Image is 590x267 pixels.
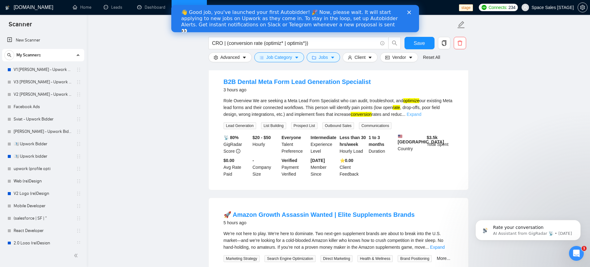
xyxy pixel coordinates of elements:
[14,187,72,200] a: V2 Logo (re)Design
[311,135,336,140] b: Intermediate
[388,37,401,49] button: search
[224,97,453,118] div: Role Overview We are seeking a Meta Lead Form Specialist who can audit, troubleshoot, and our exi...
[307,52,340,62] button: folderJobscaret-down
[73,5,91,10] a: homeHome
[14,125,72,138] a: [PERSON_NAME] - Upwork Bidder
[330,55,335,60] span: caret-down
[171,5,419,32] iframe: Intercom live chat banner
[438,37,450,49] button: copy
[224,255,260,262] span: Marketing Strategy
[398,134,444,144] b: [GEOGRAPHIC_DATA]
[454,40,466,46] span: delete
[368,55,372,60] span: caret-down
[264,255,316,262] span: Search Engine Optimization
[438,40,450,46] span: copy
[76,129,81,134] span: holder
[509,4,515,11] span: 234
[523,5,527,10] span: user
[76,216,81,221] span: holder
[224,135,239,140] b: 📡 80%
[14,163,72,175] a: upwork (profile opti
[322,122,354,129] span: Outbound Sales
[340,158,353,163] b: ⭐️ 0.00
[355,54,366,61] span: Client
[357,255,393,262] span: Health & Wellness
[222,157,251,177] div: Avg Rate Paid
[4,20,37,33] span: Scanner
[367,134,396,155] div: Duration
[14,150,72,163] a: 🇳🇰 Upwork bidder
[222,134,251,155] div: GigRadar Score
[14,225,72,237] a: React Developer
[488,4,507,11] span: Connects:
[5,3,10,13] img: logo
[14,200,72,212] a: Mobile Developer
[404,37,435,49] button: Save
[224,230,453,251] div: We’re not here to play. We’re here to dominate. Two next-gen supplement brands are about to break...
[76,154,81,159] span: holder
[236,149,240,153] span: info-circle
[430,245,445,250] a: Expand
[254,52,304,62] button: barsJob Categorycaret-down
[7,34,79,46] a: New Scanner
[403,98,419,103] mark: optimize
[398,255,432,262] span: Brand Positioning
[396,134,426,155] div: Country
[76,92,81,97] span: holder
[407,112,421,117] a: Expand
[76,104,81,109] span: holder
[74,252,80,259] span: double-left
[14,212,72,225] a: (salesforce | SF | "
[426,134,455,155] div: Total Spent
[295,55,299,60] span: caret-down
[76,166,81,171] span: holder
[76,67,81,72] span: holder
[14,63,72,76] a: V1 [PERSON_NAME] - Upwork Bidder
[14,237,72,249] a: 2.0 Logo (re)Design
[291,122,317,129] span: Prospect List
[212,39,378,47] input: Search Freelance Jobs...
[221,54,240,61] span: Advanced
[76,142,81,147] span: holder
[137,5,165,10] a: dashboardDashboard
[14,88,72,101] a: V2 [PERSON_NAME] - Upwork Bidder
[348,55,352,60] span: user
[16,49,41,61] span: My Scanners
[414,39,425,47] span: Save
[224,122,256,129] span: Lead Generation
[224,219,415,226] div: 5 hours ago
[309,157,339,177] div: Member Since
[280,134,309,155] div: Talent Preference
[76,228,81,233] span: holder
[76,179,81,184] span: holder
[251,157,280,177] div: Company Size
[437,256,450,261] a: More...
[369,135,384,147] b: 1 to 3 months
[10,4,228,29] div: 👋 Good job, you've launched your first Autobidder! 🎉 Now, please wait. It will start applying to ...
[280,157,309,177] div: Payment Verified
[457,21,465,29] span: edit
[104,5,125,10] a: messageLeads
[459,4,473,11] span: stage
[251,134,280,155] div: Hourly
[252,158,254,163] b: -
[14,113,72,125] a: Sviat - Upwork Bidder
[261,122,286,129] span: List Building
[266,54,292,61] span: Job Category
[398,134,402,138] img: 🇺🇸
[2,34,84,46] li: New Scanner
[425,245,429,250] span: ...
[224,78,371,85] a: B2B Dental Meta Form Lead Generation Specialist
[578,2,588,12] button: setting
[466,207,590,250] iframe: Intercom notifications message
[339,157,368,177] div: Client Feedback
[224,86,371,94] div: 3 hours ago
[213,5,233,10] a: userProfile
[578,5,588,10] a: setting
[319,54,328,61] span: Jobs
[76,117,81,122] span: holder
